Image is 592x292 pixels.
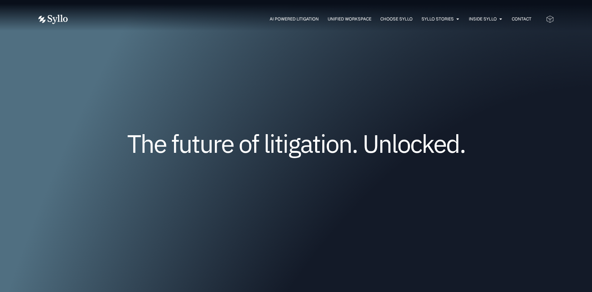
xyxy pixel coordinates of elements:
h1: The future of litigation. Unlocked. [81,132,511,155]
a: Choose Syllo [380,16,413,22]
a: AI Powered Litigation [270,16,319,22]
a: Unified Workspace [328,16,371,22]
a: Contact [512,16,531,22]
a: Inside Syllo [469,16,497,22]
div: Menu Toggle [82,16,531,23]
nav: Menu [82,16,531,23]
a: Syllo Stories [422,16,454,22]
img: Vector [38,15,68,24]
